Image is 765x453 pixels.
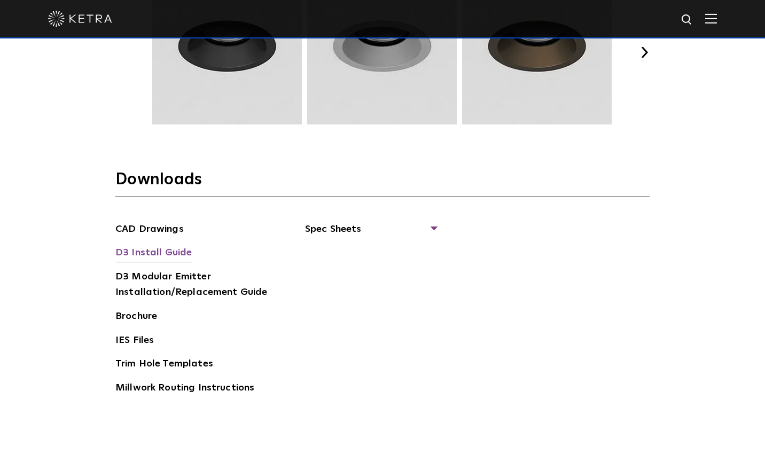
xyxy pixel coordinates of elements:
[115,380,254,397] a: Millwork Routing Instructions
[48,11,112,27] img: ketra-logo-2019-white
[705,13,717,24] img: Hamburger%20Nav.svg
[115,269,276,302] a: D3 Modular Emitter Installation/Replacement Guide
[115,169,650,197] h3: Downloads
[115,222,184,239] a: CAD Drawings
[305,222,436,245] span: Spec Sheets
[115,309,157,326] a: Brochure
[115,245,192,262] a: D3 Install Guide
[681,13,694,27] img: search icon
[115,356,213,373] a: Trim Hole Templates
[639,47,650,58] button: Next
[115,333,154,350] a: IES Files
